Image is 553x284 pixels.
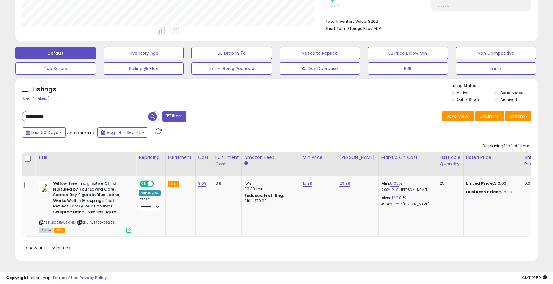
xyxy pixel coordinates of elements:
button: BB Drop in 7d [191,47,272,59]
div: Win BuyBox [139,190,161,196]
a: 0.00 [390,180,399,187]
th: The percentage added to the cost of goods (COGS) that forms the calculator for Min & Max prices. [378,152,437,176]
p: Listing States: [451,83,537,89]
label: Archived [500,97,517,102]
button: Save View [442,111,474,121]
button: Columns [475,111,504,121]
img: 31QGVWIkwuL._SL40_.jpg [39,181,52,193]
div: $0.30 min [244,186,295,192]
div: Clear All Filters [22,96,49,101]
div: Displaying 1 to 1 of 1 items [483,143,531,149]
a: B001RW69NM [52,220,76,225]
button: mmk [456,62,536,75]
button: Items Being Repriced [191,62,272,75]
button: Selling @ Max [104,62,184,75]
h5: Listings [33,85,56,94]
small: Prev: 0 [331,5,340,8]
span: 2025-10-13 21:52 GMT [522,275,547,281]
div: 0.00 [524,181,535,186]
button: Last 30 Days [22,127,66,138]
span: Columns [479,113,499,119]
span: ON [140,181,148,187]
span: Last 30 Days [31,129,58,136]
a: 15.99 [303,180,312,187]
span: All listings currently available for purchase on Amazon [39,228,53,233]
div: $16.00 [466,181,517,186]
div: Min Price [303,154,334,161]
b: Short Term Storage Fees: [325,26,373,31]
div: Fulfillment Cost [215,154,239,167]
span: N/A [374,26,382,31]
a: Privacy Policy [80,275,107,281]
div: seller snap | | [6,275,107,281]
b: Reduced Prof. Rng. [244,193,284,198]
button: 30 Day Decrease [280,62,360,75]
div: 3.9 [215,181,237,186]
span: Compared to: [67,130,95,136]
small: Amazon Fees. [244,161,248,166]
button: Inventory Age [104,47,184,59]
li: $262 [325,17,527,25]
div: Repricing [139,154,163,161]
div: ASIN: [39,181,131,232]
button: B2B [368,62,448,75]
b: Min: [381,180,390,186]
button: Actions [505,111,531,121]
div: % [381,195,432,207]
span: FBA [54,228,65,233]
div: 25 [440,181,459,186]
div: Ship Price [524,154,537,167]
div: Fulfillment [168,154,193,161]
a: 29.99 [339,180,351,187]
div: Markup on Cost [381,154,434,161]
label: Out of Stock [457,97,479,102]
button: Aug-14 - Sep-12 [97,127,148,138]
p: 39.68% Profit [PERSON_NAME] [381,202,432,207]
small: FBA [168,181,179,187]
small: Prev: N/A [438,5,450,8]
button: BB Price Below Min [368,47,448,59]
div: Title [38,154,134,161]
b: Max: [381,195,392,201]
button: Default [15,47,96,59]
a: Terms of Use [53,275,79,281]
span: | SKU: WTREE-26226 [77,220,115,225]
b: Total Inventory Value: [325,19,367,24]
div: 15% [244,181,295,186]
span: OFF [153,181,163,187]
label: Deactivated [500,90,524,95]
b: Willow Tree Imaginative Child, Nurtured by Your Loving Care, Seated Boy Figure in Blue Jeans, Wor... [53,181,128,216]
p: 0.00% Profit [PERSON_NAME] [381,188,432,192]
b: Business Price: [466,189,500,195]
b: Listed Price: [466,180,494,186]
button: Filters [162,111,186,122]
div: $15.99 [466,189,517,195]
div: Fulfillable Quantity [440,154,461,167]
span: Show: entries [26,245,70,251]
span: Aug-14 - Sep-12 [107,129,141,136]
strong: Copyright [6,275,29,281]
div: Cost [198,154,210,161]
div: $10 - $10.90 [244,199,295,204]
a: 9.69 [198,180,207,187]
div: Preset: [139,197,161,211]
div: Amazon Fees [244,154,297,161]
div: % [381,181,432,192]
a: 122.81 [392,195,403,201]
button: Non Competitive [456,47,536,59]
div: Listed Price [466,154,519,161]
button: Top Sellers [15,62,96,75]
label: Active [457,90,468,95]
div: [PERSON_NAME] [339,154,376,161]
button: Needs to Reprice [280,47,360,59]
